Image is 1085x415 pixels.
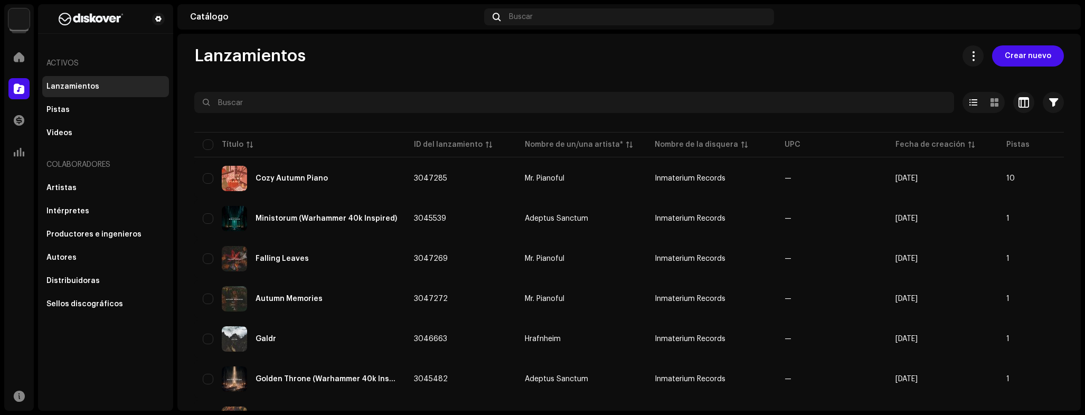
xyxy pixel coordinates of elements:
re-m-nav-item: Distribuidoras [42,270,169,291]
div: Catálogo [190,13,480,21]
re-a-nav-header: Activos [42,51,169,76]
span: 6 oct 2025 [895,375,918,383]
img: 2c1de5df-133d-4c8f-83ed-d5de976c1c40 [222,206,247,231]
div: Mr. Pianoful [525,295,564,303]
img: 0f83c7b9-f0ab-431d-a99b-3ee1a00ff61f [222,246,247,271]
span: Inmaterium Records [655,375,725,383]
img: 297a105e-aa6c-4183-9ff4-27133c00f2e2 [8,8,30,30]
span: — [785,175,791,182]
span: — [785,255,791,262]
span: Lanzamientos [194,45,306,67]
div: Falling Leaves [256,255,309,262]
div: Autores [46,253,77,262]
div: Distribuidoras [46,277,100,285]
re-m-nav-item: Artistas [42,177,169,199]
span: 3045539 [414,215,446,222]
div: Fecha de creación [895,139,965,150]
span: 10 [1006,175,1015,182]
re-m-nav-item: Pistas [42,99,169,120]
div: Título [222,139,243,150]
span: — [785,215,791,222]
re-m-nav-item: Sellos discográficos [42,294,169,315]
div: Mr. Pianoful [525,175,564,182]
re-m-nav-item: Lanzamientos [42,76,169,97]
span: — [785,335,791,343]
span: Inmaterium Records [655,335,725,343]
span: 3045482 [414,375,448,383]
img: 1814e914-9a6d-42a3-983f-560225372ca7 [222,366,247,392]
div: Nombre de un/una artista* [525,139,623,150]
span: — [785,295,791,303]
span: Inmaterium Records [655,175,725,182]
div: Cozy Autumn Piano [256,175,328,182]
span: 8 oct 2025 [895,295,918,303]
span: Mr. Pianoful [525,175,638,182]
div: Adeptus Sanctum [525,375,588,383]
span: Mr. Pianoful [525,295,638,303]
span: 6 oct 2025 [895,215,918,222]
re-m-nav-item: Autores [42,247,169,268]
re-m-nav-item: Intérpretes [42,201,169,222]
div: Hrafnheim [525,335,561,343]
span: Adeptus Sanctum [525,215,638,222]
span: 1 [1006,335,1009,343]
re-m-nav-item: Videos [42,122,169,144]
div: Nombre de la disquera [655,139,738,150]
span: Inmaterium Records [655,295,725,303]
span: 3047269 [414,255,448,262]
span: Inmaterium Records [655,215,725,222]
span: 8 oct 2025 [895,255,918,262]
span: Mr. Pianoful [525,255,638,262]
span: 7 oct 2025 [895,335,918,343]
img: b627a117-4a24-417a-95e9-2d0c90689367 [46,13,135,25]
div: Lanzamientos [46,82,99,91]
span: Adeptus Sanctum [525,375,638,383]
span: Inmaterium Records [655,255,725,262]
div: Autumn Memories [256,295,323,303]
div: Golden Throne (Warhammer 40k Inspired) [256,375,397,383]
div: Sellos discográficos [46,300,123,308]
div: Artistas [46,184,77,192]
div: Ministorum (Warhammer 40k Inspired) [256,215,397,222]
div: Pistas [46,106,70,114]
span: 3047285 [414,175,447,182]
span: 1 [1006,295,1009,303]
input: Buscar [194,92,954,113]
button: Crear nuevo [992,45,1064,67]
span: 1 [1006,375,1009,383]
span: Crear nuevo [1005,45,1051,67]
img: f0583e8b-6964-487b-ab52-caf58b9f4349 [222,286,247,312]
img: 511845f3-213e-4931-a9dc-aed71082cb4d [222,326,247,352]
span: — [785,375,791,383]
span: Hrafnheim [525,335,638,343]
div: Adeptus Sanctum [525,215,588,222]
div: Galdr [256,335,276,343]
div: Intérpretes [46,207,89,215]
span: 3046663 [414,335,447,343]
span: 3047272 [414,295,448,303]
span: 1 [1006,255,1009,262]
div: Productores e ingenieros [46,230,141,239]
div: ID del lanzamiento [414,139,483,150]
img: 64330119-7c00-4796-a648-24c9ce22806e [1051,8,1068,25]
span: Buscar [509,13,533,21]
div: Mr. Pianoful [525,255,564,262]
span: 1 [1006,215,1009,222]
span: 8 oct 2025 [895,175,918,182]
div: Videos [46,129,72,137]
img: b7163b56-b5fc-4b39-9cea-c8901d10df6d [222,166,247,191]
re-a-nav-header: Colaboradores [42,152,169,177]
re-m-nav-item: Productores e ingenieros [42,224,169,245]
